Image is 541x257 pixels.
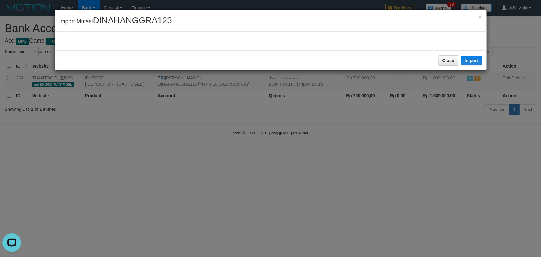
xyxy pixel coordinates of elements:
button: Close [478,14,482,20]
button: Close [438,55,458,66]
span: DINAHANGGRA123 [93,16,172,25]
button: Import [461,56,482,65]
span: × [478,13,482,20]
button: Open LiveChat chat widget [2,2,21,21]
span: Import Mutasi [59,18,172,25]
